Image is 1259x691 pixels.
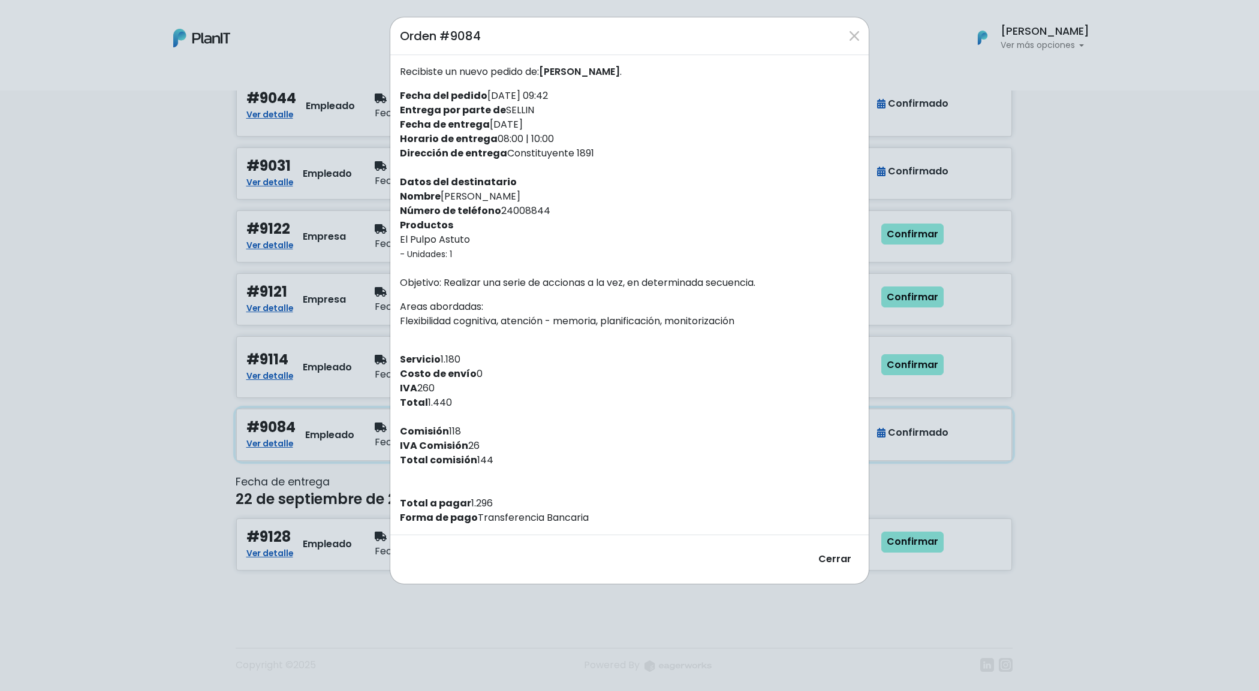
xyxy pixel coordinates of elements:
[400,27,481,45] h5: Orden #9084
[400,276,859,290] p: Objetivo: Realizar una serie de accionas a la vez, en determinada secuencia.
[400,89,487,102] strong: Fecha del pedido
[400,132,498,146] strong: Horario de entrega
[400,146,507,160] strong: Dirección de entrega
[400,424,449,438] strong: Comisión
[400,439,468,452] strong: IVA Comisión
[62,11,173,35] div: ¿Necesitás ayuda?
[400,103,534,117] label: SELLIN
[400,381,417,395] strong: IVA
[400,300,859,328] p: Areas abordadas: Flexibilidad cognitiva, atención - memoria, planificación, monitorización
[400,396,428,409] strong: Total
[400,496,471,510] strong: Total a pagar
[400,204,501,218] strong: Número de teléfono
[390,55,869,535] div: [DATE] 09:42 [DATE] 08:00 | 10:00 Constituyente 1891 [PERSON_NAME] 24008844 El Pulpo Astuto 1.180...
[400,175,517,189] strong: Datos del destinatario
[539,65,620,79] span: [PERSON_NAME]
[400,352,441,366] strong: Servicio
[400,218,453,232] strong: Productos
[400,103,506,117] strong: Entrega por parte de
[400,453,477,467] strong: Total comisión
[400,189,441,203] strong: Nombre
[811,545,859,574] button: Cerrar
[400,65,859,79] p: Recibiste un nuevo pedido de: .
[400,367,477,381] strong: Costo de envío
[400,511,478,524] strong: Forma de pago
[400,248,452,260] small: - Unidades: 1
[845,26,864,46] button: Close
[400,117,490,131] strong: Fecha de entrega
